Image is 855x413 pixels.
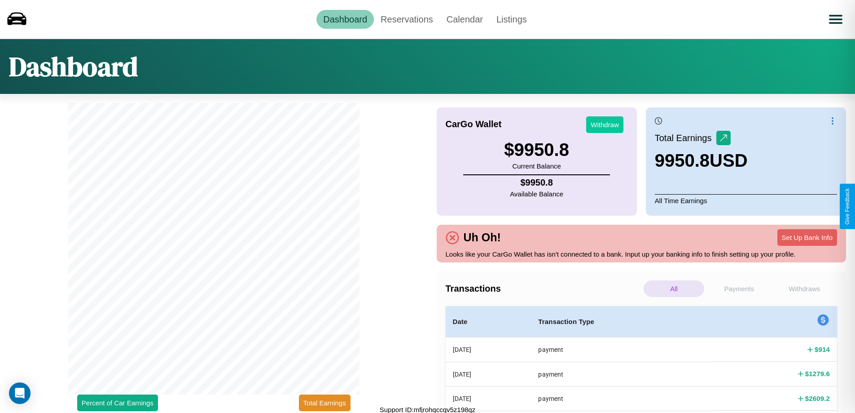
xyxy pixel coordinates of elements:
p: Looks like your CarGo Wallet has isn't connected to a bank. Input up your banking info to finish ... [446,248,837,260]
a: Calendar [440,10,490,29]
button: Open menu [823,7,848,32]
h4: Transactions [446,284,641,294]
h4: Date [453,316,524,327]
h4: CarGo Wallet [446,119,502,129]
p: Available Balance [510,188,563,200]
p: Withdraws [774,280,835,297]
button: Percent of Car Earnings [77,395,158,411]
h3: $ 9950.8 [504,140,569,160]
a: Reservations [374,10,440,29]
h1: Dashboard [9,48,138,85]
h4: Transaction Type [538,316,706,327]
h3: 9950.8 USD [655,151,748,171]
button: Withdraw [586,116,623,133]
a: Dashboard [316,10,374,29]
p: Current Balance [504,160,569,172]
th: payment [531,386,713,411]
p: Total Earnings [655,130,716,146]
th: [DATE] [446,362,531,386]
th: payment [531,338,713,362]
h4: $ 9950.8 [510,178,563,188]
h4: $ 1279.6 [805,369,830,378]
a: Listings [490,10,534,29]
button: Total Earnings [299,395,351,411]
h4: Uh Oh! [459,231,505,244]
div: Open Intercom Messenger [9,382,31,404]
p: All [644,280,704,297]
h4: $ 2609.2 [805,394,830,403]
th: [DATE] [446,386,531,411]
h4: $ 914 [815,345,830,354]
div: Give Feedback [844,188,851,225]
p: Payments [709,280,769,297]
button: Set Up Bank Info [777,229,837,246]
p: All Time Earnings [655,194,837,207]
th: [DATE] [446,338,531,362]
th: payment [531,362,713,386]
